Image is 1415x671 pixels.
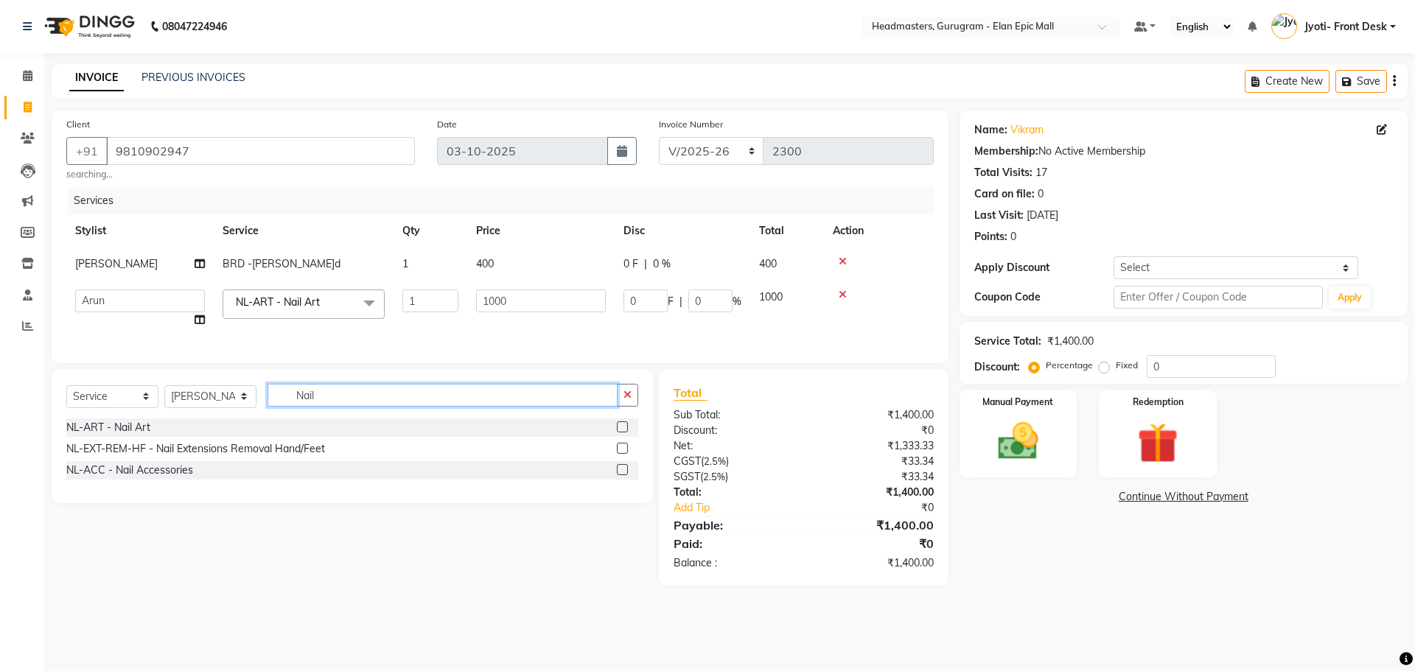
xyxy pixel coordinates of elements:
[974,144,1393,159] div: No Active Membership
[663,535,803,552] div: Paid:
[985,418,1052,465] img: _cash.svg
[653,256,671,272] span: 0 %
[663,423,803,438] div: Discount:
[236,295,320,309] span: NL-ART - Nail Art
[663,555,803,571] div: Balance :
[974,144,1038,159] div: Membership:
[1304,19,1387,35] span: Jyoti- Front Desk
[106,137,415,165] input: Search by Name/Mobile/Email/Code
[663,438,803,454] div: Net:
[803,423,944,438] div: ₹0
[1271,13,1297,39] img: Jyoti- Front Desk
[803,407,944,423] div: ₹1,400.00
[974,208,1024,223] div: Last Visit:
[733,294,741,309] span: %
[663,516,803,534] div: Payable:
[467,214,615,247] th: Price
[759,290,783,303] span: 1000
[66,420,150,435] div: NL-ART - Nail Art
[476,257,494,270] span: 400
[1114,286,1323,309] input: Enter Offer / Coupon Code
[962,489,1405,505] a: Continue Without Payment
[394,214,467,247] th: Qty
[1027,208,1058,223] div: [DATE]
[703,471,725,482] span: 2.5%
[66,463,193,478] div: NL-ACC - Nail Accessories
[66,214,214,247] th: Stylist
[974,260,1114,275] div: Apply Discount
[663,454,803,469] div: ( )
[1035,165,1047,180] div: 17
[827,500,944,516] div: ₹0
[663,500,827,516] a: Add Tip
[75,257,158,270] span: [PERSON_NAME]
[214,214,394,247] th: Service
[437,118,457,131] label: Date
[824,214,934,247] th: Action
[66,118,90,131] label: Client
[1010,229,1016,245] div: 0
[668,294,674,309] span: F
[803,555,944,571] div: ₹1,400.00
[644,256,647,272] span: |
[141,71,245,84] a: PREVIOUS INVOICES
[982,396,1053,409] label: Manual Payment
[974,289,1114,305] div: Coupon Code
[659,118,723,131] label: Invoice Number
[974,229,1007,245] div: Points:
[223,257,340,270] span: BRD -[PERSON_NAME]d
[803,438,944,454] div: ₹1,333.33
[66,441,325,457] div: NL-EXT-REM-HF - Nail Extensions Removal Hand/Feet
[1116,359,1138,372] label: Fixed
[1046,359,1093,372] label: Percentage
[1038,186,1044,202] div: 0
[750,214,824,247] th: Total
[1047,334,1094,349] div: ₹1,400.00
[974,186,1035,202] div: Card on file:
[162,6,227,47] b: 08047224946
[1335,70,1387,93] button: Save
[623,256,638,272] span: 0 F
[663,407,803,423] div: Sub Total:
[663,469,803,485] div: ( )
[1010,122,1044,138] a: Vikram
[268,384,618,407] input: Search or Scan
[974,165,1033,180] div: Total Visits:
[69,65,124,91] a: INVOICE
[974,359,1020,375] div: Discount:
[615,214,750,247] th: Disc
[663,485,803,500] div: Total:
[66,137,108,165] button: +91
[759,257,777,270] span: 400
[803,469,944,485] div: ₹33.34
[674,454,701,468] span: CGST
[803,516,944,534] div: ₹1,400.00
[1245,70,1330,93] button: Create New
[803,485,944,500] div: ₹1,400.00
[974,334,1041,349] div: Service Total:
[38,6,139,47] img: logo
[1329,287,1371,309] button: Apply
[803,535,944,552] div: ₹0
[402,257,408,270] span: 1
[66,168,415,181] small: searching...
[679,294,682,309] span: |
[674,470,700,483] span: SGST
[803,454,944,469] div: ₹33.34
[674,385,707,401] span: Total
[974,122,1007,138] div: Name:
[1125,418,1191,468] img: _gift.svg
[320,295,326,309] a: x
[68,187,945,214] div: Services
[1133,396,1184,409] label: Redemption
[704,455,726,467] span: 2.5%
